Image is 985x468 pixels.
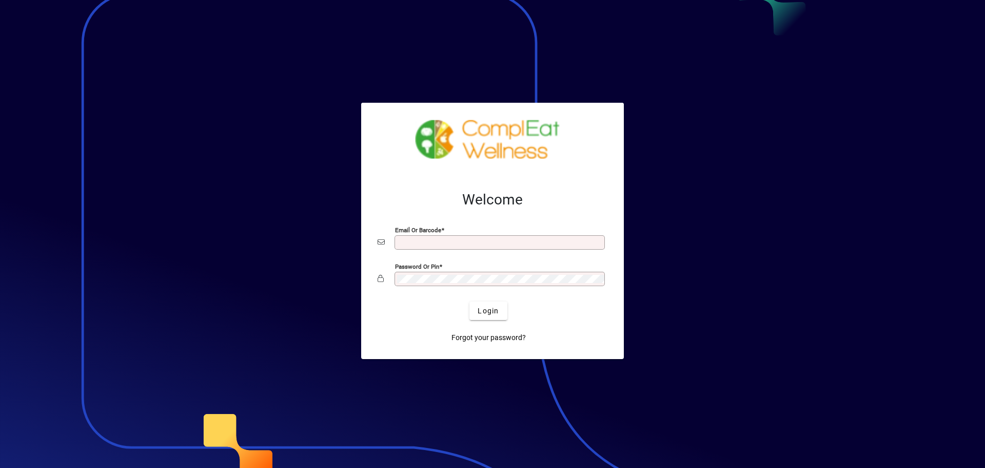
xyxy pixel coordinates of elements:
[469,302,507,320] button: Login
[395,227,441,234] mat-label: Email or Barcode
[395,263,439,270] mat-label: Password or Pin
[451,332,526,343] span: Forgot your password?
[378,191,607,209] h2: Welcome
[478,306,499,316] span: Login
[447,328,530,347] a: Forgot your password?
